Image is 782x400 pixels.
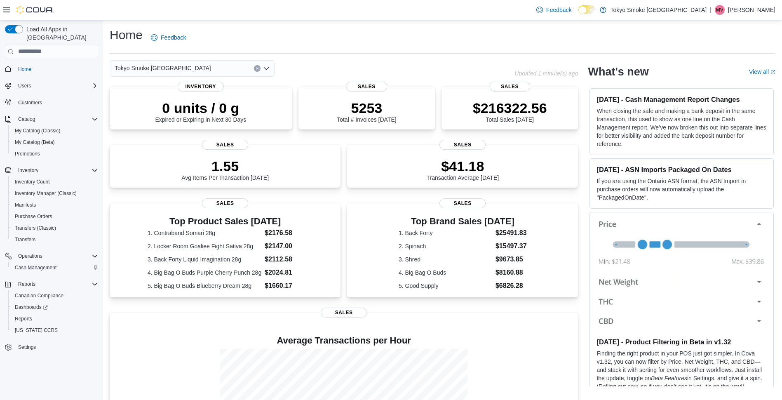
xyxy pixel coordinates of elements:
[15,64,35,74] a: Home
[12,137,58,147] a: My Catalog (Beta)
[148,282,261,290] dt: 5. Big Bag O Buds Blueberry Dream 28g
[12,188,98,198] span: Inventory Manager (Classic)
[496,254,527,264] dd: $9673.85
[265,254,303,264] dd: $2112.58
[15,213,52,220] span: Purchase Orders
[8,262,101,273] button: Cash Management
[15,304,48,311] span: Dashboards
[15,264,56,271] span: Cash Management
[18,281,35,287] span: Reports
[148,216,303,226] h3: Top Product Sales [DATE]
[399,216,527,226] h3: Top Brand Sales [DATE]
[15,97,98,108] span: Customers
[12,291,98,301] span: Canadian Compliance
[15,165,98,175] span: Inventory
[15,165,42,175] button: Inventory
[8,199,101,211] button: Manifests
[8,234,101,245] button: Transfers
[18,344,36,351] span: Settings
[399,255,492,264] dt: 3. Shred
[2,278,101,290] button: Reports
[8,136,101,148] button: My Catalog (Beta)
[12,149,43,159] a: Promotions
[18,82,31,89] span: Users
[15,342,98,352] span: Settings
[15,315,32,322] span: Reports
[399,268,492,277] dt: 4. Big Bag O Buds
[18,116,35,122] span: Catalog
[15,342,39,352] a: Settings
[155,100,246,123] div: Expired or Expiring in Next 30 Days
[473,100,547,116] p: $216322.56
[2,165,101,176] button: Inventory
[514,70,578,77] p: Updated 1 minute(s) ago
[611,5,707,15] p: Tokyo Smoke [GEOGRAPHIC_DATA]
[16,6,54,14] img: Cova
[12,126,98,136] span: My Catalog (Classic)
[12,302,98,312] span: Dashboards
[2,250,101,262] button: Operations
[265,268,303,278] dd: $2024.81
[15,251,98,261] span: Operations
[8,125,101,136] button: My Catalog (Classic)
[15,114,98,124] span: Catalog
[439,140,486,150] span: Sales
[728,5,775,15] p: [PERSON_NAME]
[427,158,499,181] div: Transaction Average [DATE]
[12,302,51,312] a: Dashboards
[12,137,98,147] span: My Catalog (Beta)
[8,211,101,222] button: Purchase Orders
[596,338,767,346] h3: [DATE] - Product Filtering in Beta in v1.32
[15,225,56,231] span: Transfers (Classic)
[578,5,596,14] input: Dark Mode
[12,235,39,245] a: Transfers
[265,241,303,251] dd: $2147.00
[15,151,40,157] span: Promotions
[2,80,101,92] button: Users
[15,190,77,197] span: Inventory Manager (Classic)
[596,107,767,148] p: When closing the safe and making a bank deposit in the same transaction, this used to show as one...
[15,251,46,261] button: Operations
[12,314,35,324] a: Reports
[337,100,396,116] p: 5253
[8,290,101,301] button: Canadian Compliance
[148,242,261,250] dt: 2. Locker Room Goaliee Fight Sativa 28g
[8,148,101,160] button: Promotions
[265,281,303,291] dd: $1660.17
[15,81,98,91] span: Users
[178,82,224,92] span: Inventory
[12,149,98,159] span: Promotions
[12,177,53,187] a: Inventory Count
[8,188,101,199] button: Inventory Manager (Classic)
[15,292,63,299] span: Canadian Compliance
[496,281,527,291] dd: $6826.28
[337,100,396,123] div: Total # Invoices [DATE]
[161,33,186,42] span: Feedback
[596,177,767,202] p: If you are using the Ontario ASN format, the ASN Import in purchase orders will now automatically...
[12,212,98,221] span: Purchase Orders
[15,179,50,185] span: Inventory Count
[596,349,767,391] p: Finding the right product in your POS just got simpler. In Cova v1.32, you can now filter by Pric...
[12,314,98,324] span: Reports
[399,229,492,237] dt: 1. Back Forty
[148,229,261,237] dt: 1. Contraband Somari 28g
[489,82,530,92] span: Sales
[15,279,98,289] span: Reports
[651,375,687,381] em: Beta Features
[115,63,211,73] span: Tokyo Smoke [GEOGRAPHIC_DATA]
[15,202,36,208] span: Manifests
[12,235,98,245] span: Transfers
[15,236,35,243] span: Transfers
[496,268,527,278] dd: $8160.88
[15,81,34,91] button: Users
[749,68,775,75] a: View allExternal link
[770,70,775,75] svg: External link
[12,223,59,233] a: Transfers (Classic)
[18,66,31,73] span: Home
[12,212,56,221] a: Purchase Orders
[263,65,270,72] button: Open list of options
[15,139,55,146] span: My Catalog (Beta)
[12,200,39,210] a: Manifests
[496,241,527,251] dd: $15497.37
[18,253,42,259] span: Operations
